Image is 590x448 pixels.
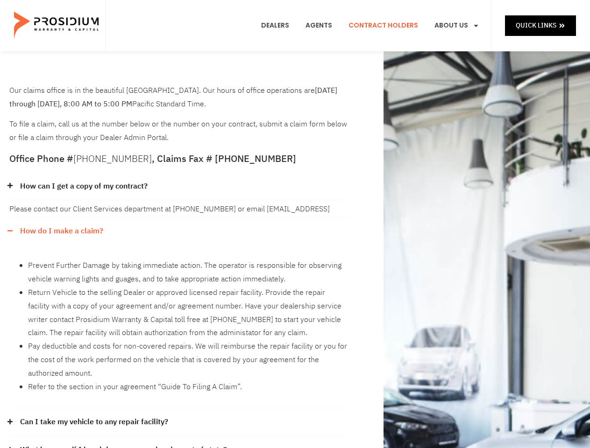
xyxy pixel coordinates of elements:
[505,15,576,35] a: Quick Links
[9,200,348,217] div: How can I get a copy of my contract?
[427,8,486,43] a: About Us
[254,8,486,43] nav: Menu
[9,154,348,163] h5: Office Phone # , Claims Fax # [PHONE_NUMBER]
[28,380,348,394] li: Refer to the section in your agreement “Guide To Filing A Claim”.
[9,408,348,436] div: Can I take my vehicle to any repair facility?
[341,8,425,43] a: Contract Holders
[299,8,339,43] a: Agents
[28,259,348,286] li: Prevent Further Damage by taking immediate action. The operator is responsible for observing vehi...
[73,152,152,166] a: [PHONE_NUMBER]
[9,84,348,111] p: Our claims office is in the beautiful [GEOGRAPHIC_DATA]. Our hours of office operations are Pacif...
[20,180,148,193] a: How can I get a copy of my contract?
[9,173,348,201] div: How can I get a copy of my contract?
[28,286,348,340] li: Return Vehicle to the selling Dealer or approved licensed repair facility. Provide the repair fac...
[9,245,348,408] div: How do I make a claim?
[516,20,556,31] span: Quick Links
[20,415,168,429] a: Can I take my vehicle to any repair facility?
[20,224,103,238] a: How do I make a claim?
[9,84,348,145] div: To file a claim, call us at the number below or the number on your contract, submit a claim form ...
[254,8,296,43] a: Dealers
[9,217,348,245] div: How do I make a claim?
[9,85,337,110] b: [DATE] through [DATE], 8:00 AM to 5:00 PM
[28,340,348,380] li: Pay deductible and costs for non-covered repairs. We will reimburse the repair facility or you fo...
